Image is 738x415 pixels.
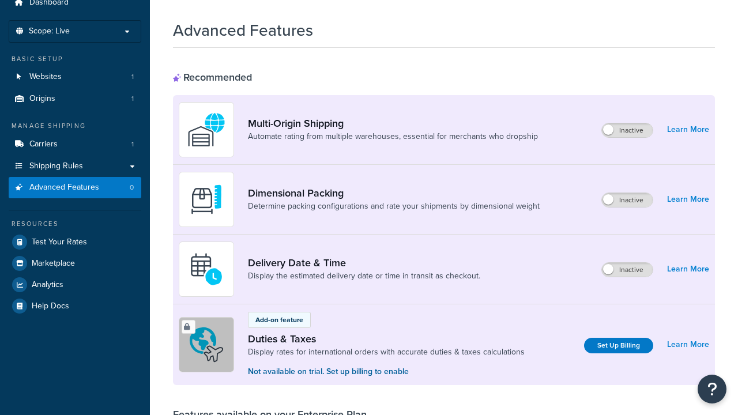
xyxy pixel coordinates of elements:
[248,270,480,282] a: Display the estimated delivery date or time in transit as checkout.
[602,263,653,277] label: Inactive
[9,66,141,88] li: Websites
[248,201,540,212] a: Determine packing configurations and rate your shipments by dimensional weight
[32,237,87,247] span: Test Your Rates
[173,71,252,84] div: Recommended
[698,375,726,403] button: Open Resource Center
[248,365,525,378] p: Not available on trial. Set up billing to enable
[29,139,58,149] span: Carriers
[32,259,75,269] span: Marketplace
[255,315,303,325] p: Add-on feature
[130,183,134,193] span: 0
[9,88,141,110] li: Origins
[29,94,55,104] span: Origins
[667,191,709,207] a: Learn More
[667,337,709,353] a: Learn More
[248,131,538,142] a: Automate rating from multiple warehouses, essential for merchants who dropship
[9,296,141,316] a: Help Docs
[9,177,141,198] li: Advanced Features
[29,72,62,82] span: Websites
[9,232,141,252] a: Test Your Rates
[29,161,83,171] span: Shipping Rules
[32,301,69,311] span: Help Docs
[186,179,227,220] img: DTVBYsAAAAAASUVORK5CYII=
[186,249,227,289] img: gfkeb5ejjkALwAAAABJRU5ErkJggg==
[9,156,141,177] a: Shipping Rules
[248,256,480,269] a: Delivery Date & Time
[9,177,141,198] a: Advanced Features0
[602,123,653,137] label: Inactive
[9,54,141,64] div: Basic Setup
[173,19,313,41] h1: Advanced Features
[667,261,709,277] a: Learn More
[9,134,141,155] li: Carriers
[29,183,99,193] span: Advanced Features
[9,253,141,274] a: Marketplace
[9,66,141,88] a: Websites1
[9,274,141,295] a: Analytics
[9,121,141,131] div: Manage Shipping
[248,187,540,199] a: Dimensional Packing
[602,193,653,207] label: Inactive
[29,27,70,36] span: Scope: Live
[248,117,538,130] a: Multi-Origin Shipping
[9,134,141,155] a: Carriers1
[9,219,141,229] div: Resources
[32,280,63,290] span: Analytics
[131,72,134,82] span: 1
[9,88,141,110] a: Origins1
[131,139,134,149] span: 1
[667,122,709,138] a: Learn More
[131,94,134,104] span: 1
[248,346,525,358] a: Display rates for international orders with accurate duties & taxes calculations
[248,333,525,345] a: Duties & Taxes
[584,338,653,353] a: Set Up Billing
[186,110,227,150] img: WatD5o0RtDAAAAAElFTkSuQmCC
